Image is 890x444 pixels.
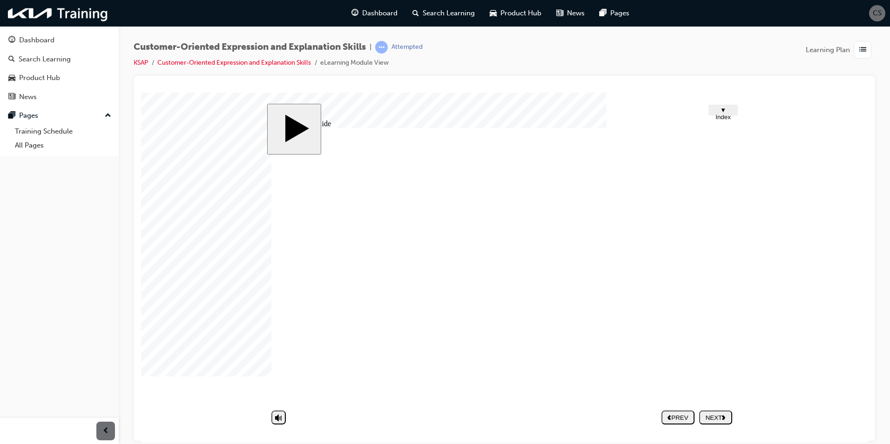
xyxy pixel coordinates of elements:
[869,5,885,21] button: CS
[19,92,37,102] div: News
[5,4,112,23] img: kia-training
[4,30,115,107] button: DashboardSearch LearningProduct HubNews
[8,74,15,82] span: car-icon
[482,4,549,23] a: car-iconProduct Hub
[320,58,389,68] li: eLearning Module View
[405,4,482,23] a: search-iconSearch Learning
[423,8,475,19] span: Search Learning
[412,7,419,19] span: search-icon
[157,59,311,67] a: Customer-Oriented Expression and Explanation Skills
[610,8,629,19] span: Pages
[600,7,607,19] span: pages-icon
[592,4,637,23] a: pages-iconPages
[500,8,541,19] span: Product Hub
[134,42,366,53] span: Customer-Oriented Expression and Explanation Skills
[4,88,115,106] a: News
[19,110,38,121] div: Pages
[105,110,111,122] span: up-icon
[4,51,115,68] a: Search Learning
[351,7,358,19] span: guage-icon
[4,69,115,87] a: Product Hub
[4,107,115,124] button: Pages
[806,45,850,55] span: Learning Plan
[806,41,875,59] button: Learning Plan
[375,41,388,54] span: learningRecordVerb_ATTEMPT-icon
[19,73,60,83] div: Product Hub
[19,54,71,65] div: Search Learning
[859,44,866,56] span: list-icon
[8,112,15,120] span: pages-icon
[344,4,405,23] a: guage-iconDashboard
[126,11,601,339] div: Customer-Oriented Expression and Explanation Skills Start Course
[102,425,109,437] span: prev-icon
[8,55,15,64] span: search-icon
[8,93,15,101] span: news-icon
[11,124,115,139] a: Training Schedule
[567,8,585,19] span: News
[8,36,15,45] span: guage-icon
[362,8,398,19] span: Dashboard
[556,7,563,19] span: news-icon
[873,8,882,19] span: CS
[391,43,423,52] div: Attempted
[4,32,115,49] a: Dashboard
[370,42,371,53] span: |
[134,59,148,67] a: KSAP
[490,7,497,19] span: car-icon
[549,4,592,23] a: news-iconNews
[126,11,180,62] button: Start
[19,35,54,46] div: Dashboard
[11,138,115,153] a: All Pages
